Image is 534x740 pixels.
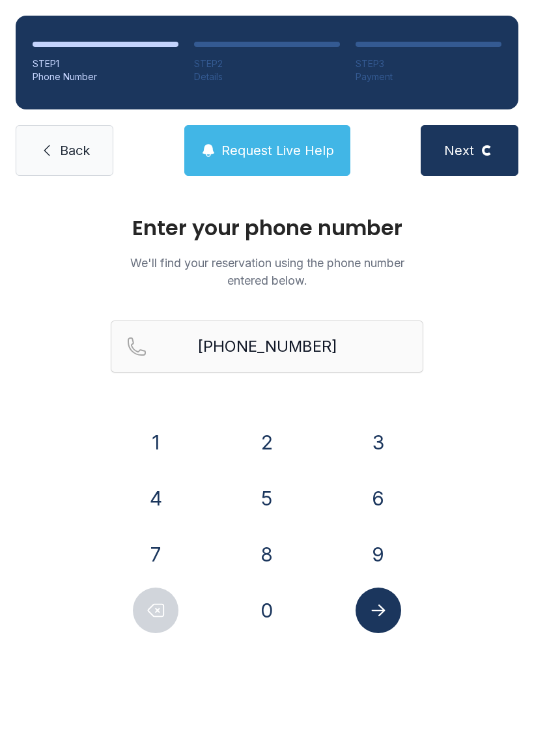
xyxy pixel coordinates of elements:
[356,70,501,83] div: Payment
[444,141,474,160] span: Next
[194,57,340,70] div: STEP 2
[356,476,401,521] button: 6
[33,57,178,70] div: STEP 1
[111,320,423,373] input: Reservation phone number
[244,420,290,465] button: 2
[133,588,178,633] button: Delete number
[244,588,290,633] button: 0
[356,57,501,70] div: STEP 3
[60,141,90,160] span: Back
[133,532,178,577] button: 7
[221,141,334,160] span: Request Live Help
[356,532,401,577] button: 9
[33,70,178,83] div: Phone Number
[244,476,290,521] button: 5
[244,532,290,577] button: 8
[356,420,401,465] button: 3
[133,476,178,521] button: 4
[111,254,423,289] p: We'll find your reservation using the phone number entered below.
[133,420,178,465] button: 1
[356,588,401,633] button: Submit lookup form
[194,70,340,83] div: Details
[111,218,423,238] h1: Enter your phone number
